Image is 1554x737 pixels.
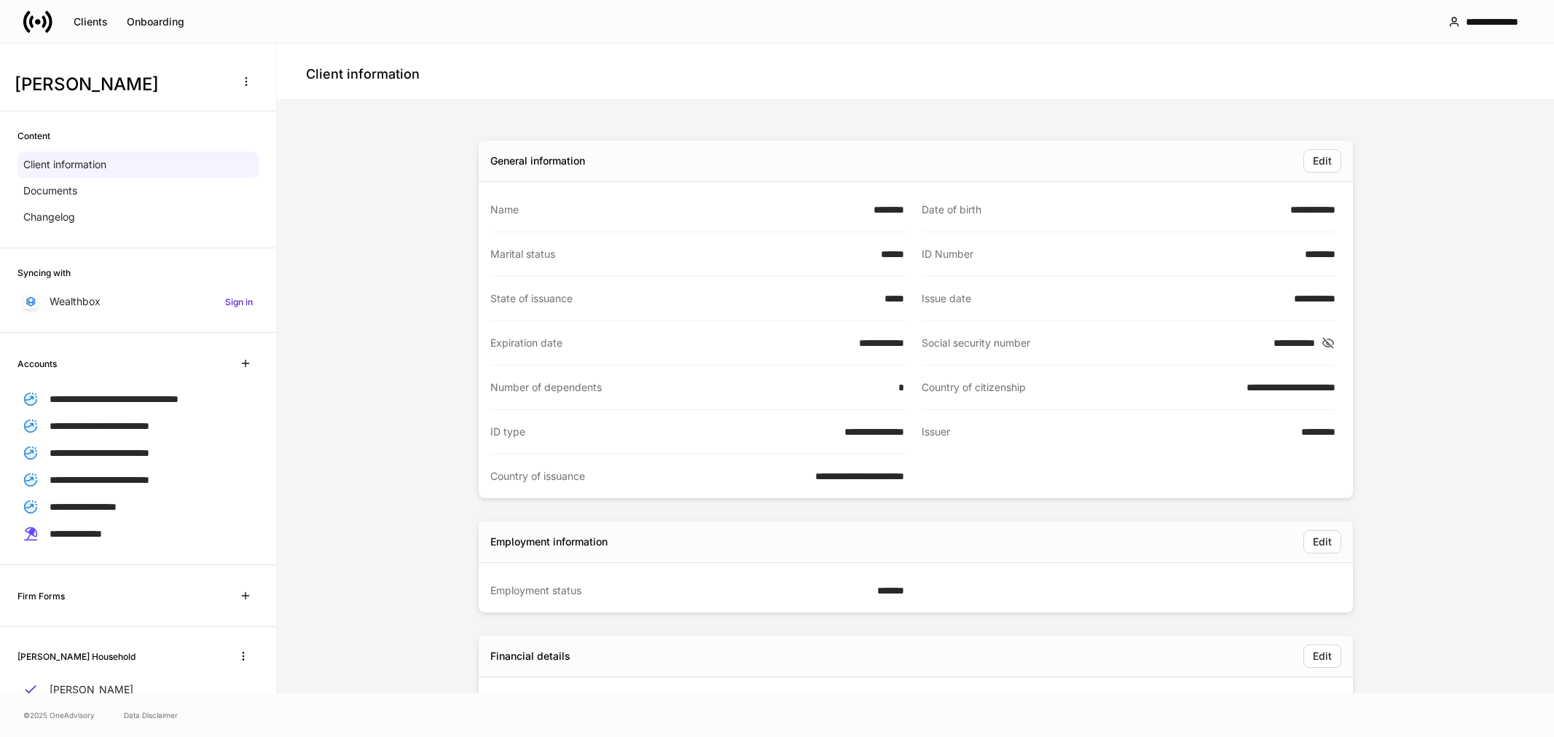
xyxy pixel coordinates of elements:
div: Name [490,202,865,217]
button: Edit [1303,645,1341,668]
p: Documents [23,184,77,198]
button: Onboarding [117,10,194,33]
div: Employment status [490,583,868,598]
div: Edit [1313,651,1332,661]
a: Data Disclaimer [124,709,178,721]
div: Expiration date [490,336,850,350]
div: Social security number [922,336,1265,350]
h6: Syncing with [17,266,71,280]
h6: Sign in [225,295,253,309]
a: Changelog [17,204,259,230]
div: Financial details [490,649,570,663]
button: Edit [1303,149,1341,173]
div: Employment information [490,535,608,549]
div: Onboarding [127,17,184,27]
div: ID type [490,425,836,439]
h6: Accounts [17,357,57,371]
a: Documents [17,178,259,204]
h6: Firm Forms [17,589,65,603]
a: [PERSON_NAME] [17,677,259,703]
div: Edit [1313,156,1332,166]
h4: Client information [306,66,420,83]
span: © 2025 OneAdvisory [23,709,95,721]
div: Country of issuance [490,469,807,484]
button: Clients [64,10,117,33]
div: State of issuance [490,291,876,306]
div: ID Number [922,247,1296,261]
div: Date of birth [922,202,1282,217]
a: WealthboxSign in [17,288,259,315]
div: Country of citizenship [922,380,1238,395]
p: Wealthbox [50,294,101,309]
div: Issuer [922,425,1292,440]
h3: [PERSON_NAME] [15,73,225,96]
button: Edit [1303,530,1341,553]
div: Issue date [922,291,1285,306]
div: Marital status [490,247,872,261]
h6: Content [17,129,50,143]
div: Number of dependents [490,380,890,395]
h6: [PERSON_NAME] Household [17,650,136,663]
div: General information [490,154,585,168]
div: Edit [1313,537,1332,547]
p: Client information [23,157,106,172]
a: Client information [17,151,259,178]
div: Clients [74,17,108,27]
p: Changelog [23,210,75,224]
p: [PERSON_NAME] [50,682,133,697]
